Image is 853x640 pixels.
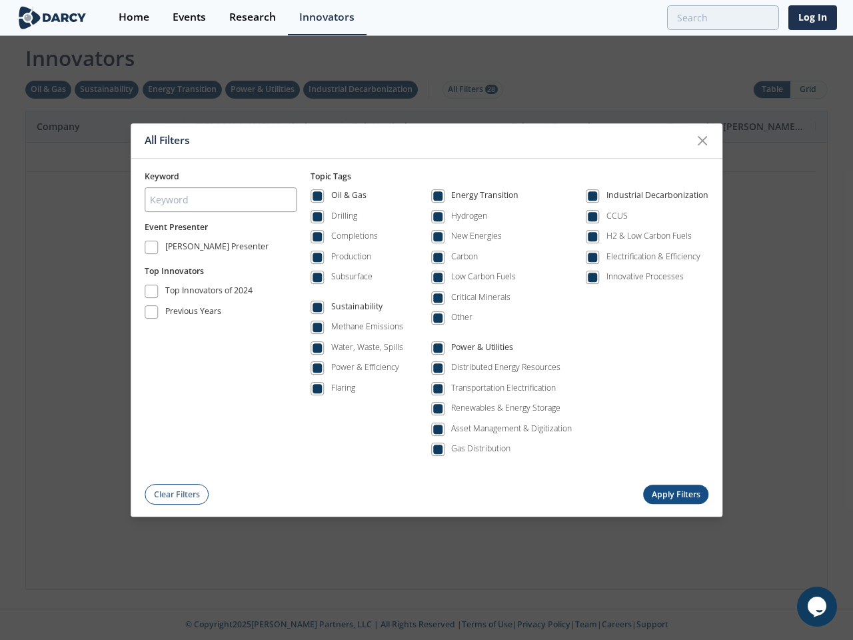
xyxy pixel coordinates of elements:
[451,341,513,357] div: Power & Utilities
[451,271,516,283] div: Low Carbon Fuels
[145,265,204,277] button: Top Innovators
[145,485,209,505] button: Clear Filters
[606,190,708,206] div: Industrial Decarbonization
[229,12,276,23] div: Research
[331,321,403,333] div: Methane Emissions
[165,241,269,257] div: [PERSON_NAME] Presenter
[451,382,556,394] div: Transportation Electrification
[331,341,403,353] div: Water, Waste, Spills
[451,403,560,415] div: Renewables & Energy Storage
[165,305,221,321] div: Previous Years
[451,362,560,374] div: Distributed Energy Resources
[797,587,840,627] iframe: chat widget
[667,5,779,30] input: Advanced Search
[331,271,373,283] div: Subsurface
[643,485,708,505] button: Apply Filters
[606,210,628,222] div: CCUS
[145,171,179,182] span: Keyword
[16,6,89,29] img: logo-wide.svg
[451,231,502,243] div: New Energies
[173,12,206,23] div: Events
[788,5,837,30] a: Log In
[451,443,510,455] div: Gas Distribution
[606,271,684,283] div: Innovative Processes
[331,231,378,243] div: Completions
[451,312,472,324] div: Other
[451,190,518,206] div: Energy Transition
[331,301,383,317] div: Sustainability
[311,171,351,182] span: Topic Tags
[606,251,700,263] div: Electrification & Efficiency
[299,12,355,23] div: Innovators
[145,221,208,233] button: Event Presenter
[145,128,690,153] div: All Filters
[451,291,510,303] div: Critical Minerals
[331,382,355,394] div: Flaring
[165,285,253,301] div: Top Innovators of 2024
[451,251,478,263] div: Carbon
[451,210,487,222] div: Hydrogen
[119,12,149,23] div: Home
[331,362,399,374] div: Power & Efficiency
[606,231,692,243] div: H2 & Low Carbon Fuels
[331,190,367,206] div: Oil & Gas
[451,423,572,435] div: Asset Management & Digitization
[331,251,371,263] div: Production
[331,210,357,222] div: Drilling
[145,187,297,212] input: Keyword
